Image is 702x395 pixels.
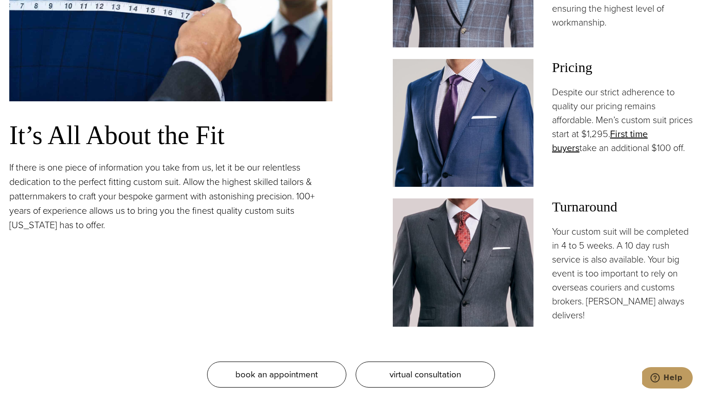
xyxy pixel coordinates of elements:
[9,160,332,232] p: If there is one piece of information you take from us, let it be our relentless dedication to the...
[552,224,693,322] p: Your custom suit will be completed in 4 to 5 weeks. A 10 day rush service is also available. Your...
[642,367,693,390] iframe: Opens a widget where you can chat to one of our agents
[552,127,648,155] a: First time buyers
[552,85,693,155] p: Despite our strict adherence to quality our pricing remains affordable. Men’s custom suit prices ...
[390,368,461,381] span: virtual consultation
[552,198,693,215] h3: Turnaround
[552,59,693,76] h3: Pricing
[356,362,495,388] a: virtual consultation
[393,198,533,326] img: Client in vested charcoal bespoke suit with white shirt and red patterned tie.
[235,368,318,381] span: book an appointment
[9,120,332,151] h3: It’s All About the Fit
[207,362,346,388] a: book an appointment
[393,59,533,187] img: Client in blue solid custom made suit with white shirt and navy tie. Fabric by Scabal.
